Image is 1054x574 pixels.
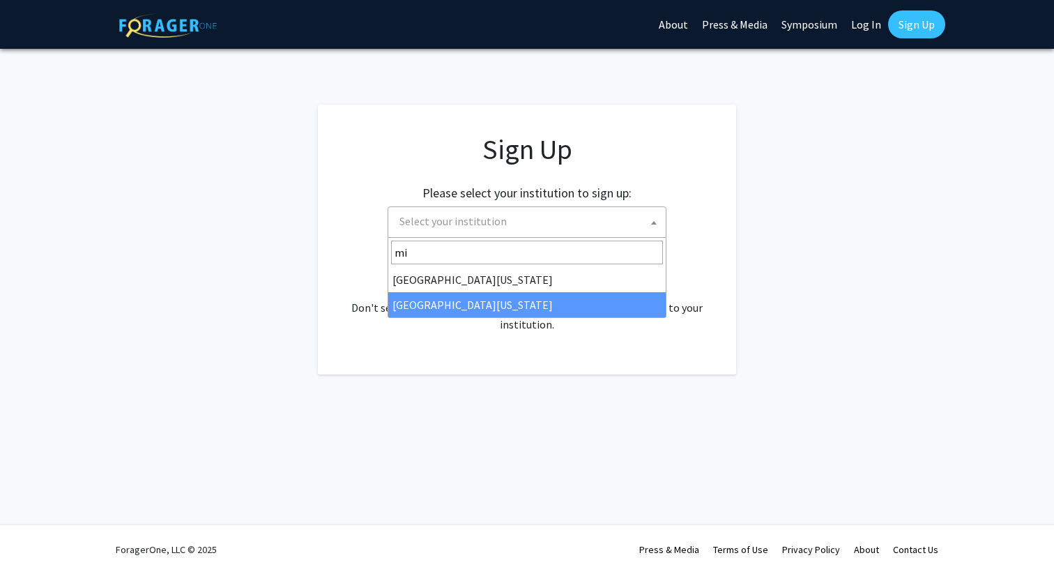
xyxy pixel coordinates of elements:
[391,241,663,264] input: Search
[893,543,938,556] a: Contact Us
[388,206,666,238] span: Select your institution
[399,214,507,228] span: Select your institution
[346,266,708,333] div: Already have an account? . Don't see your institution? about bringing ForagerOne to your institut...
[388,267,666,292] li: [GEOGRAPHIC_DATA][US_STATE]
[854,543,879,556] a: About
[639,543,699,556] a: Press & Media
[888,10,945,38] a: Sign Up
[782,543,840,556] a: Privacy Policy
[422,186,632,201] h2: Please select your institution to sign up:
[394,207,666,236] span: Select your institution
[10,511,59,564] iframe: Chat
[713,543,768,556] a: Terms of Use
[119,13,217,38] img: ForagerOne Logo
[388,292,666,317] li: [GEOGRAPHIC_DATA][US_STATE]
[116,525,217,574] div: ForagerOne, LLC © 2025
[346,133,708,166] h1: Sign Up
